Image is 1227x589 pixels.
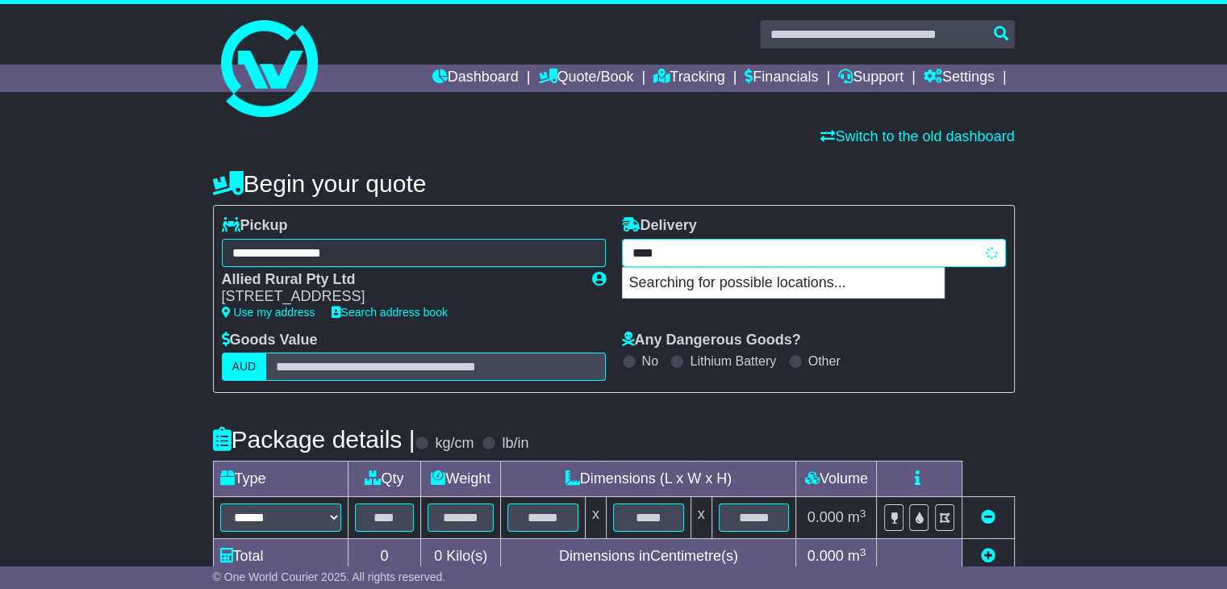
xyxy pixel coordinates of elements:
[745,65,818,92] a: Financials
[860,508,866,520] sup: 3
[622,332,801,349] label: Any Dangerous Goods?
[332,306,448,319] a: Search address book
[501,462,796,497] td: Dimensions (L x W x H)
[222,217,288,235] label: Pickup
[924,65,995,92] a: Settings
[622,239,1006,267] typeahead: Please provide city
[796,462,877,497] td: Volume
[348,539,421,574] td: 0
[213,462,348,497] td: Type
[421,462,501,497] td: Weight
[501,539,796,574] td: Dimensions in Centimetre(s)
[808,353,841,369] label: Other
[435,435,474,453] label: kg/cm
[653,65,724,92] a: Tracking
[213,170,1015,197] h4: Begin your quote
[623,268,944,299] p: Searching for possible locations...
[222,306,315,319] a: Use my address
[421,539,501,574] td: Kilo(s)
[622,217,697,235] label: Delivery
[585,497,606,539] td: x
[213,426,415,453] h4: Package details |
[434,548,442,564] span: 0
[213,570,446,583] span: © One World Courier 2025. All rights reserved.
[691,497,712,539] td: x
[222,353,267,381] label: AUD
[808,548,844,564] span: 0.000
[222,288,576,306] div: [STREET_ADDRESS]
[838,65,904,92] a: Support
[432,65,519,92] a: Dashboard
[981,548,995,564] a: Add new item
[348,462,421,497] td: Qty
[848,548,866,564] span: m
[222,332,318,349] label: Goods Value
[981,509,995,525] a: Remove this item
[502,435,528,453] label: lb/in
[860,546,866,558] sup: 3
[213,539,348,574] td: Total
[808,509,844,525] span: 0.000
[690,353,776,369] label: Lithium Battery
[848,509,866,525] span: m
[538,65,633,92] a: Quote/Book
[820,128,1014,144] a: Switch to the old dashboard
[222,271,576,289] div: Allied Rural Pty Ltd
[642,353,658,369] label: No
